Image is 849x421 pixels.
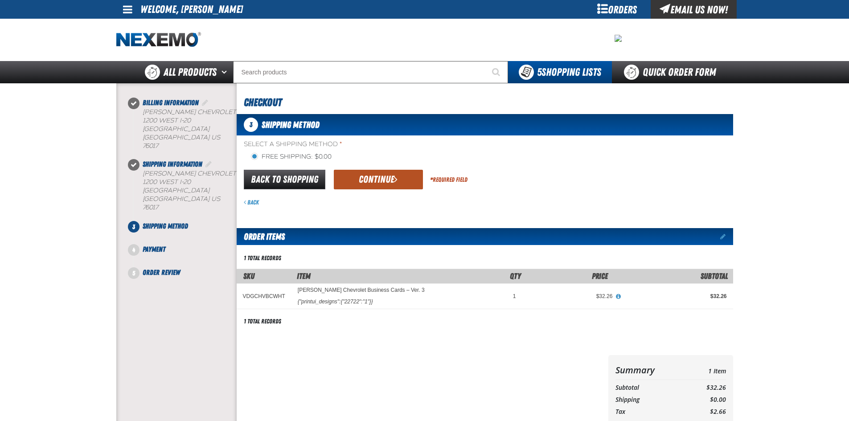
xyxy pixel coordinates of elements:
span: Qty [510,271,521,281]
div: 1 total records [244,254,281,262]
td: 1 Item [683,362,726,378]
span: Shipping Method [262,119,320,130]
td: $32.26 [683,382,726,394]
span: Order Review [143,268,180,277]
span: [GEOGRAPHIC_DATA] [143,187,209,194]
div: $32.26 [528,293,612,300]
span: 3 [244,118,258,132]
span: Billing Information [143,98,199,107]
h2: Order Items [237,228,285,245]
bdo: 76017 [143,142,158,150]
span: Checkout [244,96,282,109]
a: Home [116,32,201,48]
a: Edit items [720,233,733,240]
button: View All Prices for Vandergriff Chevrolet Business Cards – Ver. 3 [612,293,624,301]
span: 1 [513,293,516,299]
span: [PERSON_NAME] Chevrolet [143,170,236,177]
div: Required Field [430,176,468,184]
button: Start Searching [486,61,508,83]
th: Subtotal [615,382,684,394]
span: Payment [143,245,165,253]
img: Nexemo logo [116,32,201,48]
a: Back [244,199,259,206]
a: SKU [243,271,254,281]
input: Search [233,61,508,83]
button: Open All Products pages [218,61,233,83]
span: 1200 West I-20 [143,178,191,186]
span: Subtotal [701,271,728,281]
img: 6358a36e9cb9eabefd07fbcee19ff36d.jpeg [615,35,622,42]
td: VDGCHVBCWHT [237,283,291,309]
th: Summary [615,362,684,378]
a: Edit Billing Information [201,98,209,107]
td: $2.66 [683,406,726,418]
a: [PERSON_NAME] Chevrolet Business Cards – Ver. 3 [298,287,425,294]
button: You have 5 Shopping Lists. Open to view details [508,61,612,83]
span: [GEOGRAPHIC_DATA] [143,195,209,203]
span: Price [592,271,608,281]
span: 3 [128,221,139,233]
div: {"printui_designs":{"22722":"1"}} [298,298,373,305]
div: 1 total records [244,317,281,326]
span: [GEOGRAPHIC_DATA] [143,125,209,133]
li: Shipping Information. Step 2 of 5. Completed [134,159,237,221]
span: US [211,134,220,141]
th: Shipping [615,394,684,406]
span: 5 [128,267,139,279]
strong: 5 [537,66,541,78]
input: Free Shipping: $0.00 [251,153,258,160]
span: 1200 West I-20 [143,117,191,124]
li: Billing Information. Step 1 of 5. Completed [134,98,237,159]
li: Shipping Method. Step 3 of 5. Not Completed [134,221,237,244]
span: US [211,195,220,203]
span: Select a Shipping Method [244,140,733,149]
span: Shipping Information [143,160,202,168]
span: Shopping Lists [537,66,601,78]
li: Payment. Step 4 of 5. Not Completed [134,244,237,267]
nav: Checkout steps. Current step is Shipping Method. Step 3 of 5 [127,98,237,278]
div: $32.26 [625,293,726,300]
span: Shipping Method [143,222,188,230]
span: [PERSON_NAME] Chevrolet [143,108,236,116]
th: Tax [615,406,684,418]
li: Order Review. Step 5 of 5. Not Completed [134,267,237,278]
span: [GEOGRAPHIC_DATA] [143,134,209,141]
span: Item [297,271,311,281]
span: 4 [128,244,139,256]
a: Back to Shopping [244,170,325,189]
button: Continue [334,170,423,189]
a: Quick Order Form [612,61,733,83]
bdo: 76017 [143,204,158,211]
a: Edit Shipping Information [204,160,213,168]
label: Free Shipping: $0.00 [251,153,332,161]
span: All Products [164,64,217,80]
td: $0.00 [683,394,726,406]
